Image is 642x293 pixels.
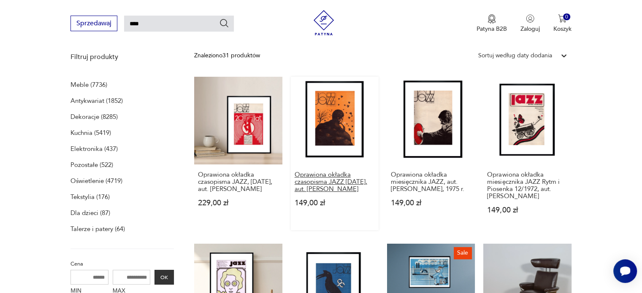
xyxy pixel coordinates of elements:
[558,14,566,23] img: Ikona koszyka
[563,13,570,21] div: 0
[70,16,117,31] button: Sprzedawaj
[198,171,278,193] h3: Oprawiona okładka czasopisma JAZZ, [DATE], aut. [PERSON_NAME]
[70,207,110,219] a: Dla dzieci (87)
[520,14,540,33] button: Zaloguj
[478,51,552,60] div: Sortuj według daty dodania
[311,10,336,35] img: Patyna - sklep z meblami i dekoracjami vintage
[154,270,174,285] button: OK
[487,207,567,214] p: 149,00 zł
[391,199,471,207] p: 149,00 zł
[553,14,572,33] button: 0Koszyk
[483,77,571,230] a: Oprawiona okładka miesięcznika JAZZ Rytm i Piosenka 12/1972, aut. Andrzej DudzińskiOprawiona okła...
[70,175,122,187] a: Oświetlenie (4719)
[70,127,111,139] a: Kuchnia (5419)
[387,77,475,230] a: Oprawiona okładka miesięcznika JAZZ, aut. Zdzisław Milach, 1975 r.Oprawiona okładka miesięcznika ...
[526,14,534,23] img: Ikonka użytkownika
[291,77,379,230] a: Oprawiona okładka czasopisma JAZZ październik 1976, aut. Włodzimierz RostkowskiOprawiona okładka ...
[70,223,125,235] a: Talerze i patery (64)
[477,25,507,33] p: Patyna B2B
[70,52,174,62] p: Filtruj produkty
[391,171,471,193] h3: Oprawiona okładka miesięcznika JAZZ, aut. [PERSON_NAME], 1975 r.
[70,143,118,155] a: Elektronika (437)
[70,111,118,123] a: Dekoracje (8285)
[70,259,174,269] p: Cena
[520,25,540,33] p: Zaloguj
[295,199,375,207] p: 149,00 zł
[70,95,123,107] a: Antykwariat (1852)
[488,14,496,24] img: Ikona medalu
[477,14,507,33] button: Patyna B2B
[70,191,110,203] a: Tekstylia (176)
[70,79,107,91] a: Meble (7736)
[295,171,375,193] h3: Oprawiona okładka czasopisma JAZZ [DATE], aut. [PERSON_NAME]
[70,21,117,27] a: Sprzedawaj
[194,51,260,60] div: Znaleziono 31 produktów
[198,199,278,207] p: 229,00 zł
[553,25,572,33] p: Koszyk
[219,18,229,28] button: Szukaj
[70,159,113,171] a: Pozostałe (522)
[477,14,507,33] a: Ikona medaluPatyna B2B
[487,171,567,200] h3: Oprawiona okładka miesięcznika JAZZ Rytm i Piosenka 12/1972, aut. [PERSON_NAME]
[194,77,282,230] a: Oprawiona okładka czasopisma JAZZ, luty 1976, aut. Andrzej KrajewskiOprawiona okładka czasopisma ...
[613,259,637,283] iframe: Smartsupp widget button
